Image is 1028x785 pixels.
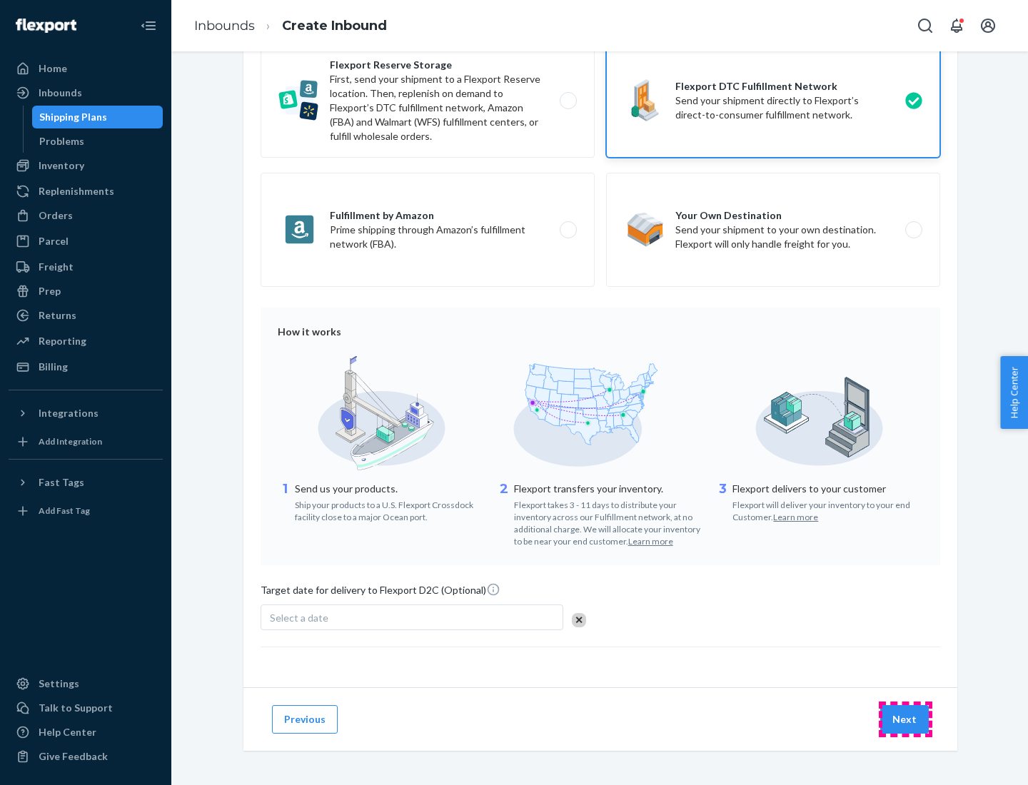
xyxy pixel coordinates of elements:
[732,482,923,496] p: Flexport delivers to your customer
[9,500,163,522] a: Add Fast Tag
[39,360,68,374] div: Billing
[9,471,163,494] button: Fast Tags
[9,255,163,278] a: Freight
[39,86,82,100] div: Inbounds
[39,308,76,323] div: Returns
[9,180,163,203] a: Replenishments
[9,154,163,177] a: Inventory
[39,725,96,739] div: Help Center
[39,61,67,76] div: Home
[39,334,86,348] div: Reporting
[295,482,485,496] p: Send us your products.
[9,355,163,378] a: Billing
[134,11,163,40] button: Close Navigation
[278,480,292,523] div: 1
[39,208,73,223] div: Orders
[9,280,163,303] a: Prep
[272,705,338,734] button: Previous
[194,18,255,34] a: Inbounds
[974,11,1002,40] button: Open account menu
[9,81,163,104] a: Inbounds
[9,330,163,353] a: Reporting
[39,406,99,420] div: Integrations
[942,11,971,40] button: Open notifications
[9,697,163,719] a: Talk to Support
[39,505,90,517] div: Add Fast Tag
[282,18,387,34] a: Create Inbound
[39,749,108,764] div: Give Feedback
[1000,356,1028,429] button: Help Center
[32,106,163,128] a: Shipping Plans
[9,230,163,253] a: Parcel
[278,325,923,339] div: How it works
[39,435,102,447] div: Add Integration
[39,158,84,173] div: Inventory
[261,582,500,603] span: Target date for delivery to Flexport D2C (Optional)
[270,612,328,624] span: Select a date
[32,130,163,153] a: Problems
[732,496,923,523] div: Flexport will deliver your inventory to your end Customer.
[295,496,485,523] div: Ship your products to a U.S. Flexport Crossdock facility close to a major Ocean port.
[9,402,163,425] button: Integrations
[39,475,84,490] div: Fast Tags
[911,11,939,40] button: Open Search Box
[39,284,61,298] div: Prep
[628,535,673,547] button: Learn more
[9,672,163,695] a: Settings
[773,511,818,523] button: Learn more
[9,204,163,227] a: Orders
[9,57,163,80] a: Home
[39,110,107,124] div: Shipping Plans
[9,430,163,453] a: Add Integration
[514,496,705,548] div: Flexport takes 3 - 11 days to distribute your inventory across our Fulfillment network, at no add...
[39,701,113,715] div: Talk to Support
[9,721,163,744] a: Help Center
[39,677,79,691] div: Settings
[715,480,730,523] div: 3
[183,5,398,47] ol: breadcrumbs
[9,304,163,327] a: Returns
[39,184,114,198] div: Replenishments
[39,234,69,248] div: Parcel
[9,745,163,768] button: Give Feedback
[880,705,929,734] button: Next
[39,134,84,148] div: Problems
[514,482,705,496] p: Flexport transfers your inventory.
[16,19,76,33] img: Flexport logo
[39,260,74,274] div: Freight
[497,480,511,548] div: 2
